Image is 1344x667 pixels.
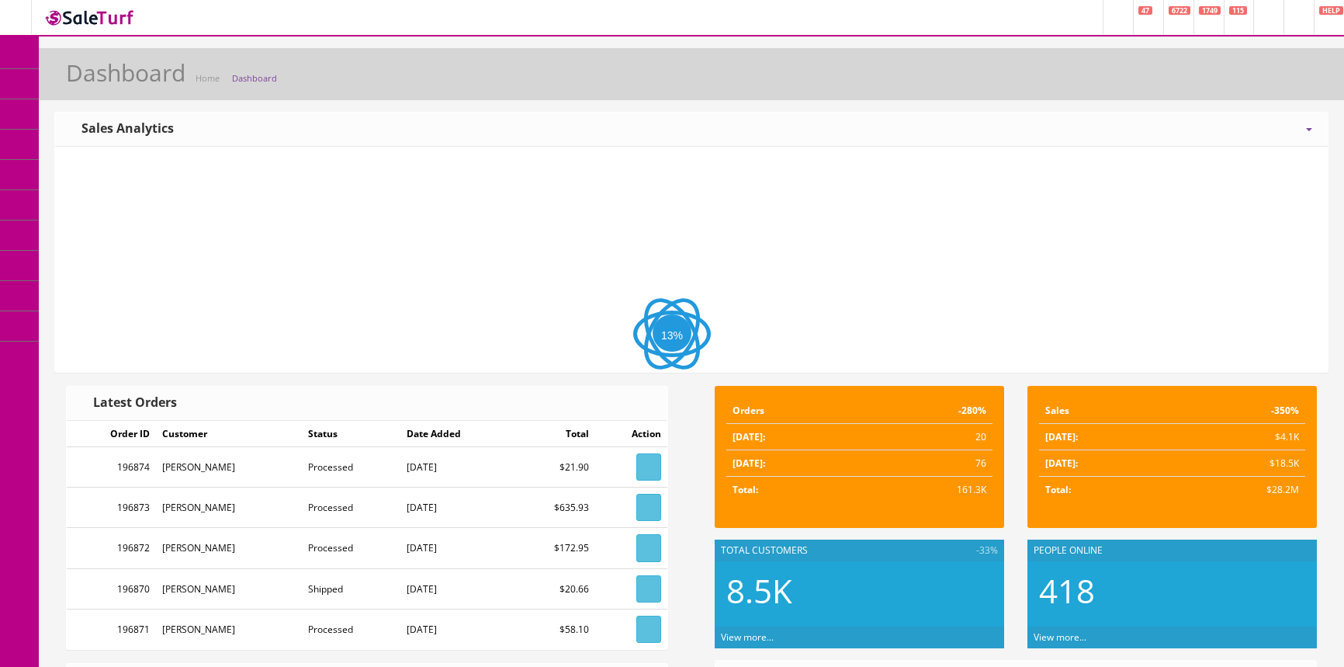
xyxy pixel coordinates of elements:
[156,421,302,447] td: Customer
[400,421,514,447] td: Date Added
[232,72,277,84] a: Dashboard
[733,483,758,496] strong: Total:
[400,528,514,568] td: [DATE]
[1173,477,1306,503] td: $28.2M
[514,568,595,609] td: $20.66
[71,122,174,136] h3: Sales Analytics
[514,609,595,649] td: $58.10
[1039,573,1305,609] h2: 418
[861,424,992,450] td: 20
[302,528,400,568] td: Processed
[861,450,992,477] td: 76
[302,488,400,528] td: Processed
[196,72,220,84] a: Home
[156,568,302,609] td: [PERSON_NAME]
[726,573,992,609] h2: 8.5K
[715,540,1004,561] div: Total Customers
[1229,6,1247,15] span: 115
[1319,6,1343,15] span: HELP
[67,609,156,649] td: 196871
[156,609,302,649] td: [PERSON_NAME]
[400,488,514,528] td: [DATE]
[721,631,774,644] a: View more...
[1138,6,1152,15] span: 47
[595,421,667,447] td: Action
[1045,457,1078,470] strong: [DATE]:
[400,447,514,488] td: [DATE]
[514,528,595,568] td: $172.95
[302,421,400,447] td: Status
[726,398,861,424] td: Orders
[43,7,137,28] img: SaleTurf
[302,568,400,609] td: Shipped
[1199,6,1221,15] span: 1749
[1027,540,1317,561] div: People Online
[67,421,156,447] td: Order ID
[302,609,400,649] td: Processed
[861,398,992,424] td: -280%
[400,568,514,609] td: [DATE]
[82,396,177,410] h3: Latest Orders
[1173,450,1306,477] td: $18.5K
[67,528,156,568] td: 196872
[156,528,302,568] td: [PERSON_NAME]
[861,477,992,503] td: 161.3K
[67,447,156,488] td: 196874
[1045,483,1071,496] strong: Total:
[1173,424,1306,450] td: $4.1K
[400,609,514,649] td: [DATE]
[514,421,595,447] td: Total
[156,488,302,528] td: [PERSON_NAME]
[67,488,156,528] td: 196873
[733,457,765,470] strong: [DATE]:
[1034,631,1086,644] a: View more...
[514,447,595,488] td: $21.90
[1173,398,1306,424] td: -350%
[733,430,765,443] strong: [DATE]:
[973,544,998,558] span: -33%
[514,488,595,528] td: $635.93
[1169,6,1190,15] span: 6722
[156,447,302,488] td: [PERSON_NAME]
[302,447,400,488] td: Processed
[66,60,185,85] h1: Dashboard
[1039,398,1173,424] td: Sales
[67,568,156,609] td: 196870
[1045,430,1078,443] strong: [DATE]:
